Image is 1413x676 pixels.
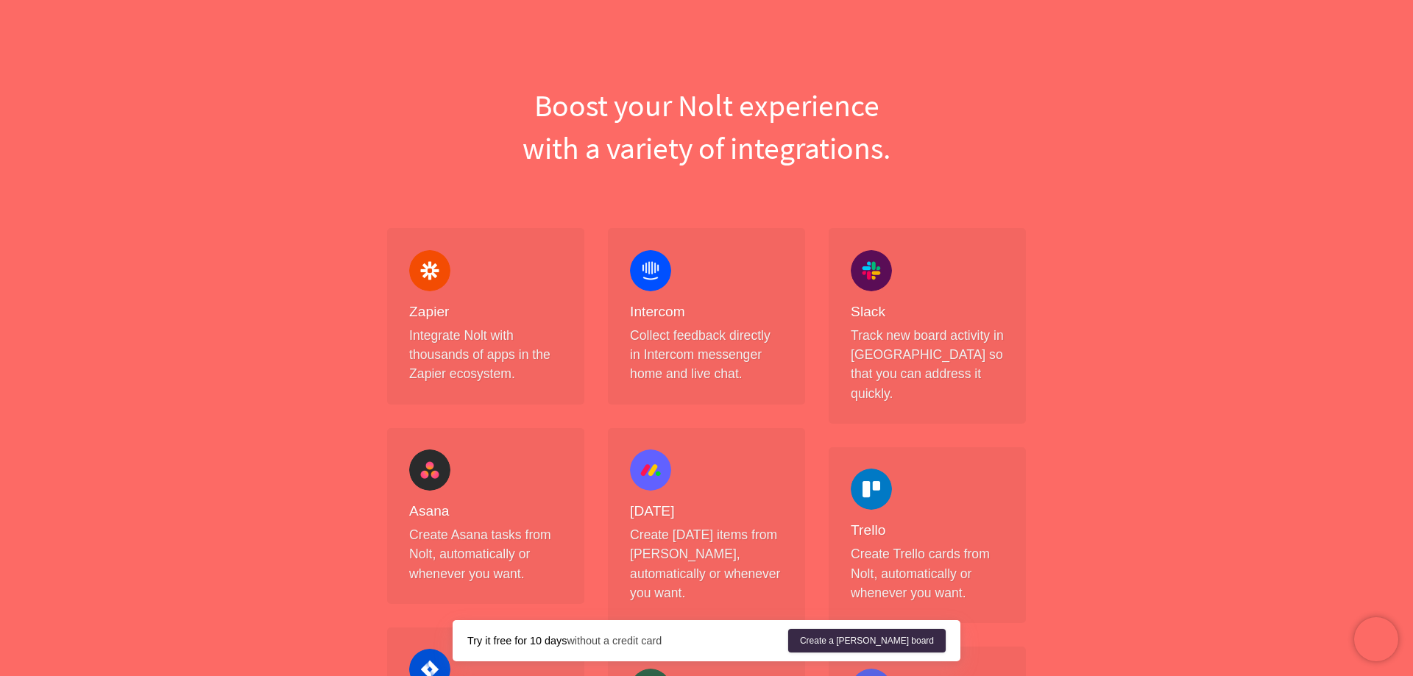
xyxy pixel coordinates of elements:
[409,525,562,583] p: Create Asana tasks from Nolt, automatically or whenever you want.
[630,326,783,384] p: Collect feedback directly in Intercom messenger home and live chat.
[851,522,1004,540] h4: Trello
[788,629,946,652] a: Create a [PERSON_NAME] board
[630,502,783,521] h4: [DATE]
[375,84,1038,169] h1: Boost your Nolt experience with a variety of integrations.
[630,303,783,321] h4: Intercom
[851,303,1004,321] h4: Slack
[630,525,783,603] p: Create [DATE] items from [PERSON_NAME], automatically or whenever you want.
[851,544,1004,602] p: Create Trello cards from Nolt, automatically or whenever you want.
[409,303,562,321] h4: Zapier
[851,326,1004,404] p: Track new board activity in [GEOGRAPHIC_DATA] so that you can address it quickly.
[409,502,562,521] h4: Asana
[467,633,788,648] div: without a credit card
[467,635,567,647] strong: Try it free for 10 days
[409,326,562,384] p: Integrate Nolt with thousands of apps in the Zapier ecosystem.
[1354,617,1398,661] iframe: Chatra live chat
